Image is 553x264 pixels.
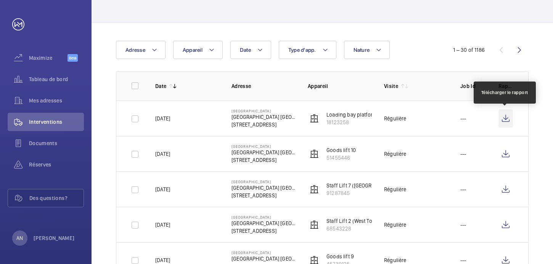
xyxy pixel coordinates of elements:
p: [GEOGRAPHIC_DATA] [231,179,296,184]
span: Beta [68,54,78,62]
p: --- [460,221,466,229]
span: Type d'app. [288,47,316,53]
p: Date [155,82,166,90]
p: [GEOGRAPHIC_DATA] [GEOGRAPHIC_DATA] [231,255,296,262]
p: Goods lift 10 [326,146,356,154]
div: Régulière [384,115,407,122]
span: Réserves [29,161,84,168]
span: Maximize [29,54,68,62]
p: [DATE] [155,186,170,193]
p: 91287845 [326,189,436,197]
p: [GEOGRAPHIC_DATA] [231,109,296,113]
div: Télécharger le rapport [481,89,528,96]
button: Appareil [173,41,223,59]
p: Loading bay platform lift [326,111,385,118]
img: elevator.svg [310,185,319,194]
span: Tableau de bord [29,75,84,83]
img: elevator.svg [310,149,319,158]
button: Type d'app. [279,41,336,59]
p: 18123258 [326,118,385,126]
img: elevator.svg [310,220,319,229]
span: Des questions? [29,194,84,202]
div: Régulière [384,150,407,158]
p: [GEOGRAPHIC_DATA] [231,215,296,219]
img: elevator.svg [310,114,319,123]
p: [DATE] [155,150,170,158]
p: [DATE] [155,115,170,122]
p: [GEOGRAPHIC_DATA] [GEOGRAPHIC_DATA] [231,149,296,156]
p: [STREET_ADDRESS] [231,156,296,164]
p: Job Id [460,82,486,90]
div: 1 – 30 of 1186 [453,46,485,54]
p: [GEOGRAPHIC_DATA] [GEOGRAPHIC_DATA] [231,113,296,121]
p: [GEOGRAPHIC_DATA] [231,144,296,149]
span: Date [240,47,251,53]
p: Staff Lift 2 (West Tower Right - Service) [326,217,418,225]
button: Nature [344,41,390,59]
p: Staff Lift 7 ([GEOGRAPHIC_DATA] Left - Service) [326,182,436,189]
p: --- [460,256,466,264]
p: --- [460,186,466,193]
p: [DATE] [155,256,170,264]
button: Date [230,41,271,59]
span: Documents [29,139,84,147]
button: Adresse [116,41,166,59]
p: [STREET_ADDRESS] [231,121,296,128]
p: --- [460,150,466,158]
p: [STREET_ADDRESS] [231,192,296,199]
p: --- [460,115,466,122]
p: [PERSON_NAME] [34,234,75,242]
p: AN [16,234,23,242]
span: Interventions [29,118,84,126]
div: Régulière [384,256,407,264]
p: 51455446 [326,154,356,162]
span: Mes adresses [29,97,84,104]
span: Adresse [125,47,145,53]
div: Régulière [384,186,407,193]
p: [GEOGRAPHIC_DATA] [GEOGRAPHIC_DATA] [231,219,296,227]
p: Appareil [308,82,372,90]
p: 68543228 [326,225,418,232]
div: Régulière [384,221,407,229]
span: Appareil [183,47,203,53]
p: [GEOGRAPHIC_DATA] [231,250,296,255]
span: Nature [354,47,370,53]
p: [GEOGRAPHIC_DATA] [GEOGRAPHIC_DATA] [231,184,296,192]
p: Adresse [231,82,296,90]
p: [STREET_ADDRESS] [231,227,296,235]
p: [DATE] [155,221,170,229]
p: Goods lift 9 [326,253,354,260]
p: Visite [384,82,398,90]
